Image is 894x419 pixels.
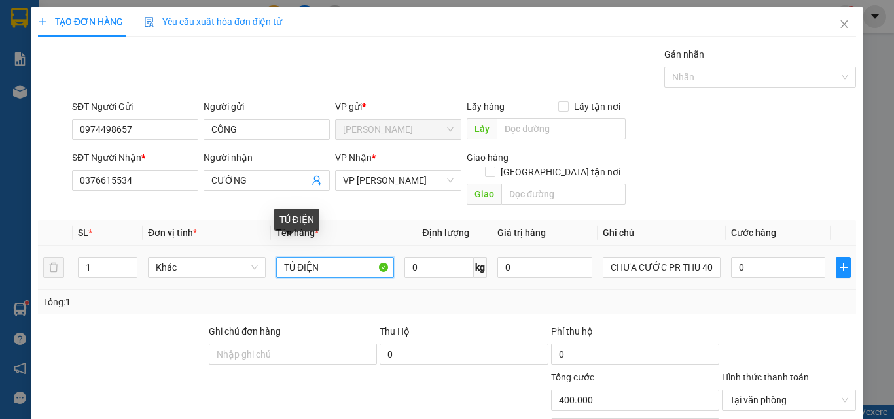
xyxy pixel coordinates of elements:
span: Nhận: [125,12,156,26]
input: Dọc đường [497,118,626,139]
span: Khác [156,258,258,277]
label: Ghi chú đơn hàng [209,326,281,337]
div: VP [PERSON_NAME] [125,11,230,42]
div: PVSG [11,41,116,56]
span: Tổng cước [551,372,594,382]
span: Giao [467,184,501,205]
span: Lấy tận nơi [569,99,626,114]
div: TỦ ĐIỆN [274,209,319,231]
span: user-add [312,175,322,186]
span: kg [474,257,487,278]
div: 0907167111 [125,58,230,76]
span: plus [836,262,850,273]
label: Gán nhãn [664,49,704,59]
span: Thu Hộ [380,326,410,337]
div: CÔ HẰNG PVPR [125,42,230,58]
span: TẠO ĐƠN HÀNG [38,16,123,27]
input: Ghi Chú [603,257,721,278]
span: Tại văn phòng [730,390,848,410]
button: delete [43,257,64,278]
span: CC [123,84,139,98]
th: Ghi chú [598,220,726,246]
span: VP Phan Rang [343,171,454,190]
span: Lấy [467,118,497,139]
div: SĐT Người Nhận [72,150,198,165]
label: Hình thức thanh toán [722,372,809,382]
div: Phí thu hộ [551,324,719,344]
span: Định lượng [422,227,469,238]
span: Cước hàng [731,227,776,238]
span: Gửi: [11,11,31,25]
span: Đơn vị tính [148,227,197,238]
button: Close [826,7,863,43]
span: Lấy hàng [467,101,505,112]
input: Ghi chú đơn hàng [209,344,377,365]
span: SL [78,227,88,238]
img: icon [144,17,154,27]
div: Tổng: 1 [43,295,346,309]
div: VP gửi [335,99,461,114]
div: SĐT Người Gửi [72,99,198,114]
input: 0 [497,257,592,278]
span: VP Nhận [335,152,372,163]
span: plus [38,17,47,26]
span: Giao hàng [467,152,509,163]
button: plus [836,257,851,278]
span: Hồ Chí Minh [343,120,454,139]
span: Yêu cầu xuất hóa đơn điện tử [144,16,282,27]
input: Dọc đường [501,184,626,205]
span: close [839,19,849,29]
input: VD: Bàn, Ghế [276,257,394,278]
span: [GEOGRAPHIC_DATA] tận nơi [495,165,626,179]
div: Người nhận [204,150,330,165]
div: [PERSON_NAME] [11,11,116,41]
span: Giá trị hàng [497,227,546,238]
div: Người gửi [204,99,330,114]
